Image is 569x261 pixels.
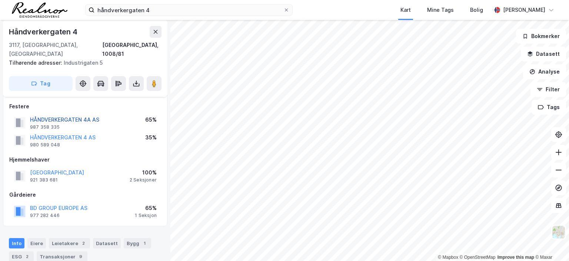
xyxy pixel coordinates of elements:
[532,226,569,261] iframe: Chat Widget
[30,213,60,218] div: 977 282 446
[9,190,161,199] div: Gårdeiere
[9,58,156,67] div: Industrigaten 5
[460,255,496,260] a: OpenStreetMap
[77,253,84,260] div: 9
[9,102,161,111] div: Festere
[503,6,545,14] div: [PERSON_NAME]
[30,177,58,183] div: 921 383 681
[102,41,162,58] div: [GEOGRAPHIC_DATA], 1008/81
[93,238,121,248] div: Datasett
[530,82,566,97] button: Filter
[12,2,67,18] img: realnor-logo.934646d98de889bb5806.png
[27,238,46,248] div: Eiere
[94,4,283,16] input: Søk på adresse, matrikkel, gårdeiere, leietakere eller personer
[135,204,157,213] div: 65%
[9,238,24,248] div: Info
[145,115,157,124] div: 65%
[470,6,483,14] div: Bolig
[521,47,566,61] button: Datasett
[438,255,458,260] a: Mapbox
[498,255,534,260] a: Improve this map
[130,177,157,183] div: 2 Seksjoner
[427,6,454,14] div: Mine Tags
[80,240,87,247] div: 2
[49,238,90,248] div: Leietakere
[400,6,411,14] div: Kart
[9,41,102,58] div: 3117, [GEOGRAPHIC_DATA], [GEOGRAPHIC_DATA]
[9,60,64,66] span: Tilhørende adresser:
[30,142,60,148] div: 980 589 048
[532,226,569,261] div: Kontrollprogram for chat
[532,100,566,115] button: Tags
[9,155,161,164] div: Hjemmelshaver
[516,29,566,44] button: Bokmerker
[30,124,60,130] div: 987 358 335
[9,76,73,91] button: Tag
[552,225,566,239] img: Z
[130,168,157,177] div: 100%
[141,240,148,247] div: 1
[23,253,31,260] div: 2
[124,238,151,248] div: Bygg
[523,64,566,79] button: Analyse
[9,26,79,38] div: Håndverkergaten 4
[145,133,157,142] div: 35%
[135,213,157,218] div: 1 Seksjon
